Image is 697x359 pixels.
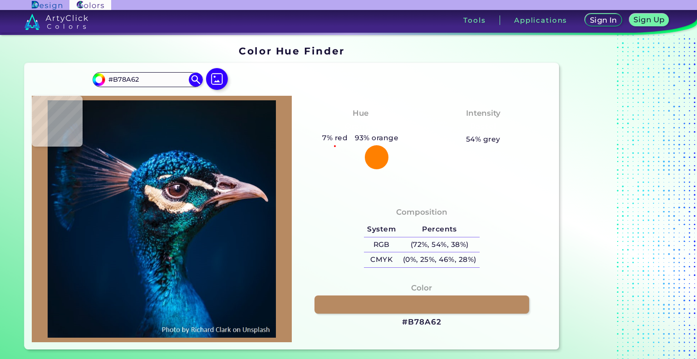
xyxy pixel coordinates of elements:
[466,133,501,145] h5: 54% grey
[105,74,190,86] input: type color..
[399,252,480,267] h5: (0%, 25%, 46%, 28%)
[364,222,399,237] h5: System
[32,1,62,10] img: ArtyClick Design logo
[466,107,501,120] h4: Intensity
[591,17,616,24] h5: Sign In
[189,73,202,86] img: icon search
[25,14,88,30] img: logo_artyclick_colors_white.svg
[351,132,402,144] h5: 93% orange
[353,107,368,120] h4: Hue
[341,121,380,132] h3: Orange
[635,16,663,23] h5: Sign Up
[466,121,500,132] h3: Pastel
[319,132,351,144] h5: 7% red
[587,15,620,26] a: Sign In
[36,100,287,338] img: img_pavlin.jpg
[399,237,480,252] h5: (72%, 54%, 38%)
[364,252,399,267] h5: CMYK
[463,17,486,24] h3: Tools
[396,206,447,219] h4: Composition
[402,317,441,328] h3: #B78A62
[206,68,228,90] img: icon picture
[364,237,399,252] h5: RGB
[399,222,480,237] h5: Percents
[514,17,567,24] h3: Applications
[411,281,432,295] h4: Color
[631,15,667,26] a: Sign Up
[239,44,344,58] h1: Color Hue Finder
